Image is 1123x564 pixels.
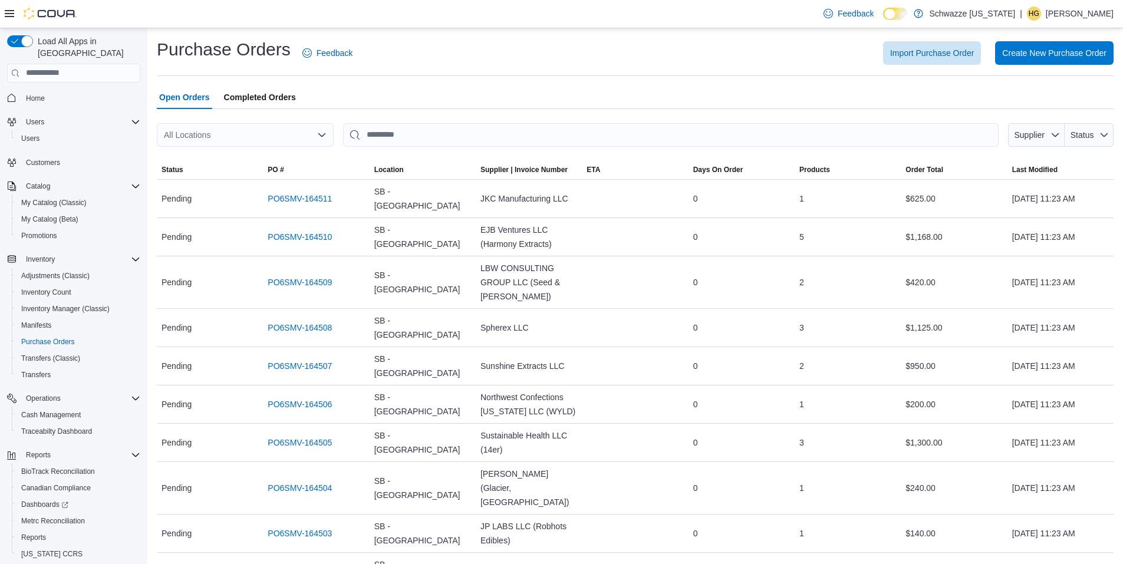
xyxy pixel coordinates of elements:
span: 0 [693,275,698,289]
a: [US_STATE] CCRS [17,547,87,561]
button: Manifests [12,317,145,334]
a: Manifests [17,318,56,332]
a: Feedback [298,41,357,65]
span: Load All Apps in [GEOGRAPHIC_DATA] [33,35,140,59]
span: SB - [GEOGRAPHIC_DATA] [374,474,471,502]
span: BioTrack Reconciliation [21,467,95,476]
span: Users [26,117,44,127]
button: [US_STATE] CCRS [12,546,145,562]
span: Washington CCRS [17,547,140,561]
button: Canadian Compliance [12,480,145,496]
a: Traceabilty Dashboard [17,424,97,438]
div: Spherex LLC [476,316,582,339]
div: [DATE] 11:23 AM [1007,431,1114,454]
span: Reports [21,533,46,542]
span: Import Purchase Order [890,47,974,59]
div: Hunter Grundman [1027,6,1041,21]
span: Last Modified [1012,165,1058,174]
span: Purchase Orders [17,335,140,349]
span: Transfers (Classic) [21,354,80,363]
button: Catalog [2,178,145,194]
input: Dark Mode [883,8,908,20]
button: Purchase Orders [12,334,145,350]
span: Purchase Orders [21,337,75,347]
a: Dashboards [17,497,73,512]
a: Adjustments (Classic) [17,269,94,283]
div: JP LABS LLC (Robhots Edibles) [476,514,582,552]
div: $140.00 [901,522,1007,545]
button: Users [2,114,145,130]
a: Inventory Count [17,285,76,299]
span: Home [21,91,140,105]
a: PO6SMV-164506 [268,397,332,411]
span: 2 [799,359,804,373]
span: Pending [162,481,192,495]
button: Last Modified [1007,160,1114,179]
span: Dashboards [17,497,140,512]
input: This is a search bar. After typing your query, hit enter to filter the results lower in the page. [343,123,999,147]
a: PO6SMV-164508 [268,321,332,335]
a: Home [21,91,50,105]
button: Inventory Manager (Classic) [12,301,145,317]
span: Inventory [26,255,55,264]
span: 0 [693,436,698,450]
button: Status [1065,123,1114,147]
div: JKC Manufacturing LLC [476,187,582,210]
span: Create New Purchase Order [1002,47,1106,59]
button: Products [795,160,901,179]
span: SB - [GEOGRAPHIC_DATA] [374,268,471,296]
span: 1 [799,192,804,206]
span: Pending [162,275,192,289]
span: 0 [693,359,698,373]
a: PO6SMV-164511 [268,192,332,206]
button: Traceabilty Dashboard [12,423,145,440]
a: Transfers [17,368,55,382]
div: $1,125.00 [901,316,1007,339]
span: 0 [693,321,698,335]
span: My Catalog (Beta) [17,212,140,226]
div: [DATE] 11:23 AM [1007,522,1114,545]
span: SB - [GEOGRAPHIC_DATA] [374,184,471,213]
span: Adjustments (Classic) [17,269,140,283]
span: ETA [587,165,600,174]
span: 0 [693,192,698,206]
button: Metrc Reconciliation [12,513,145,529]
a: BioTrack Reconciliation [17,464,100,479]
span: Operations [26,394,61,403]
button: Operations [2,390,145,407]
button: Home [2,90,145,107]
a: My Catalog (Beta) [17,212,83,226]
span: Users [21,134,39,143]
div: Location [374,165,404,174]
a: PO6SMV-164504 [268,481,332,495]
div: [DATE] 11:23 AM [1007,393,1114,416]
span: Manifests [21,321,51,330]
span: Days On Order [693,165,743,174]
span: SB - [GEOGRAPHIC_DATA] [374,390,471,418]
h1: Purchase Orders [157,38,291,61]
button: BioTrack Reconciliation [12,463,145,480]
div: [DATE] 11:23 AM [1007,476,1114,500]
div: $625.00 [901,187,1007,210]
span: Feedback [317,47,353,59]
button: Adjustments (Classic) [12,268,145,284]
a: Metrc Reconciliation [17,514,90,528]
span: Inventory [21,252,140,266]
span: 0 [693,526,698,540]
span: 2 [799,275,804,289]
div: $950.00 [901,354,1007,378]
span: 0 [693,230,698,244]
span: Dashboards [21,500,68,509]
button: My Catalog (Classic) [12,194,145,211]
span: 3 [799,321,804,335]
span: 1 [799,481,804,495]
div: $240.00 [901,476,1007,500]
button: Catalog [21,179,55,193]
span: Cash Management [21,410,81,420]
button: Days On Order [689,160,795,179]
span: Products [799,165,830,174]
a: PO6SMV-164503 [268,526,332,540]
span: Pending [162,321,192,335]
a: PO6SMV-164509 [268,275,332,289]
